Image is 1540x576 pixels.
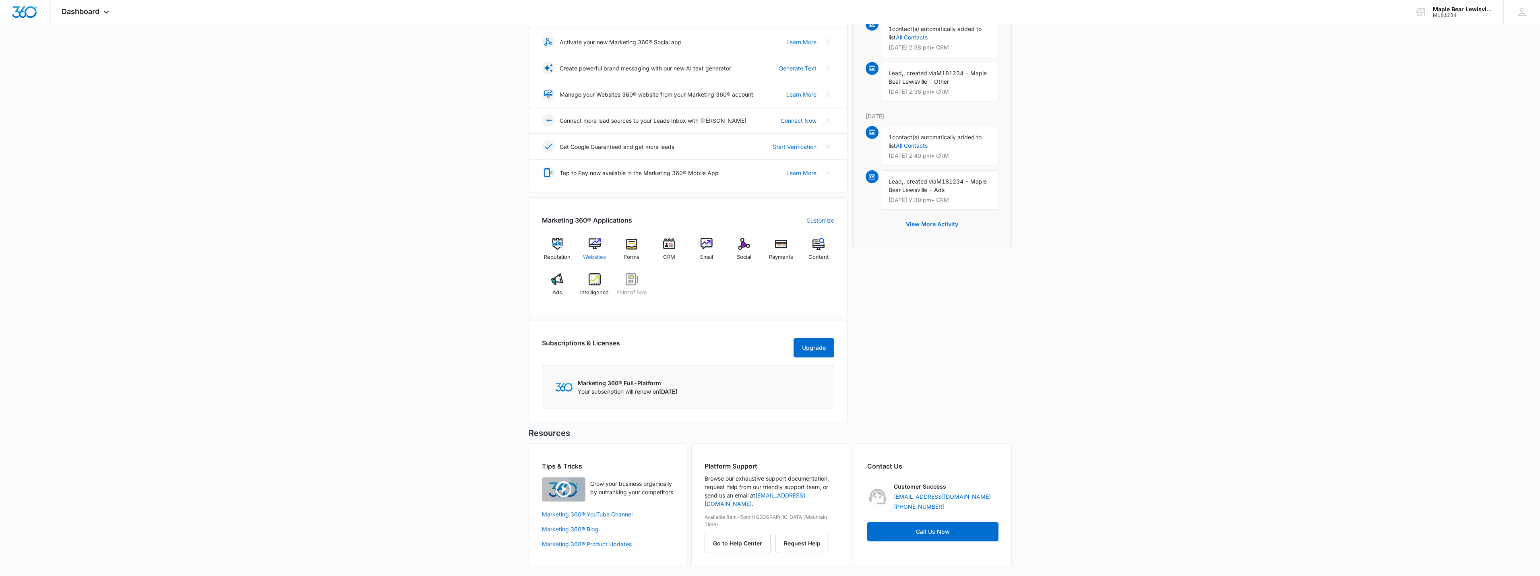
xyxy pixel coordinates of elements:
a: [PHONE_NUMBER] [894,502,944,511]
button: Request Help [775,534,829,553]
p: [DATE] 2:40 pm • CRM [889,153,992,159]
span: 1 [889,25,892,32]
a: Marketing 360® Blog [542,525,673,533]
a: Learn More [786,38,817,46]
span: Email [700,253,713,261]
span: Point of Sale [616,289,647,297]
button: Go to Help Center [705,534,771,553]
p: [DATE] 2:38 pm • CRM [889,89,992,95]
p: [DATE] [866,112,998,120]
button: Close [821,166,834,179]
span: Social [737,253,751,261]
a: [EMAIL_ADDRESS][DOMAIN_NAME] [894,492,991,501]
span: Lead, [889,178,903,185]
a: Connect Now [781,116,817,125]
p: Manage your Websites 360® website from your Marketing 360® account [560,90,753,99]
button: Close [821,140,834,153]
span: Payments [769,253,793,261]
p: Activate your new Marketing 360® Social app [560,38,682,46]
p: Customer Success [894,482,946,491]
button: Close [821,35,834,48]
a: Marketing 360® Product Updates [542,540,673,548]
h2: Subscriptions & Licenses [542,338,620,354]
button: View More Activity [898,215,966,234]
h2: Platform Support [705,461,836,471]
p: Marketing 360® Full-Platform [578,379,677,387]
button: Upgrade [794,338,834,357]
a: Point of Sale [616,273,647,302]
h5: Resources [529,427,1012,439]
span: contact(s) automatically added to list [889,25,982,41]
a: Content [803,238,834,267]
a: All Contacts [896,142,928,149]
span: Content [808,253,829,261]
a: Websites [579,238,610,267]
p: Connect more lead sources to your Leads Inbox with [PERSON_NAME] [560,116,746,125]
img: Marketing 360 Logo [555,383,573,391]
h2: Marketing 360® Applications [542,215,632,225]
p: Available 8am-5pm ([GEOGRAPHIC_DATA]/Mountain Time) [705,514,836,528]
a: Generate Text [779,64,817,72]
p: Tap to Pay now available in the Marketing 360® Mobile App [560,169,719,177]
a: Go to Help Center [705,540,775,547]
span: , created via [903,70,936,76]
h2: Tips & Tricks [542,461,673,471]
p: [DATE] 2:39 pm • CRM [889,197,992,203]
a: Marketing 360® YouTube Channel [542,510,673,518]
p: Get Google Guaranteed and get more leads [560,142,674,151]
button: Close [821,114,834,127]
a: Start Verification [773,142,817,151]
img: Customer Success [867,486,888,507]
div: account name [1433,6,1492,12]
span: Reputation [544,253,571,261]
a: Payments [766,238,797,267]
p: [DATE] 2:38 pm • CRM [889,45,992,50]
span: M181234 - Maple Bear Lewisville - Ads [889,178,987,193]
img: Quick Overview Video [542,477,585,502]
span: M181234 - Maple Bear Lewisville - Other [889,70,987,85]
p: Browse our exhaustive support documentation, request help from our friendly support team, or send... [705,474,836,508]
a: Learn More [786,90,817,99]
span: contact(s) automatically added to list [889,134,982,149]
span: Ads [552,289,562,297]
span: 1 [889,134,892,140]
span: , created via [903,178,936,185]
h2: Contact Us [867,461,998,471]
span: Dashboard [62,7,99,16]
span: Websites [583,253,606,261]
a: Forms [616,238,647,267]
a: Customize [806,216,834,225]
a: CRM [654,238,685,267]
a: Ads [542,273,573,302]
a: Email [691,238,722,267]
p: Your subscription will renew on [578,387,677,396]
span: CRM [663,253,675,261]
span: Intelligence [580,289,609,297]
button: Close [821,88,834,101]
a: Intelligence [579,273,610,302]
p: Create powerful brand messaging with our new AI text generator [560,64,731,72]
a: Learn More [786,169,817,177]
a: Reputation [542,238,573,267]
button: Close [821,62,834,74]
a: All Contacts [896,34,928,41]
a: Social [728,238,759,267]
a: Call Us Now [867,522,998,541]
div: account id [1433,12,1492,18]
span: Lead, [889,70,903,76]
span: [DATE] [659,388,677,395]
a: Request Help [775,540,829,547]
p: Grow your business organically by outranking your competitors [590,479,673,496]
span: Forms [624,253,639,261]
